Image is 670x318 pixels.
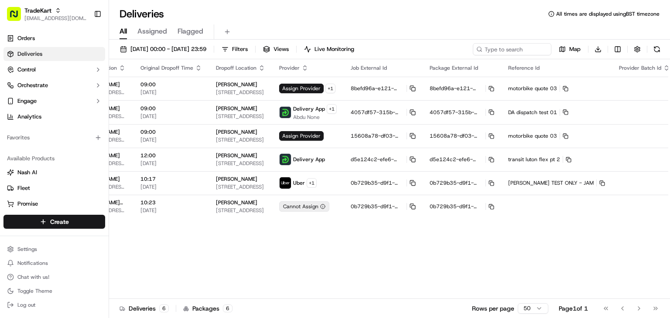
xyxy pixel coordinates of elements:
[17,301,35,308] span: Log out
[619,64,661,71] span: Provider Batch Id
[351,156,404,163] span: d5e124c2-efe6-4788-a1c7-c5ad764f4285
[351,85,404,92] span: 8befd96a-e121-4407-93f9-5cecc2fac952
[279,84,324,93] span: Assign Provider
[9,83,24,98] img: 1736555255976-a54dd68f-1ca7-489b-9aae-adbdc363a1c4
[651,43,663,55] button: Refresh
[430,179,483,186] span: 0b729b35-d9f1-4130-bcfc-8b2762a6e8af
[3,131,105,145] div: Favorites
[3,197,105,211] button: Promise
[17,159,24,166] img: 1736555255976-a54dd68f-1ca7-489b-9aae-adbdc363a1c4
[72,135,75,142] span: •
[351,85,416,92] button: 8befd96a-e121-4407-93f9-5cecc2fac952
[508,85,568,92] button: motorbike quote 03
[183,304,232,313] div: Packages
[216,199,257,206] span: [PERSON_NAME]
[3,243,105,255] button: Settings
[430,64,478,71] span: Package External Id
[216,183,265,190] span: [STREET_ADDRESS]
[74,195,81,202] div: 💻
[5,191,70,206] a: 📗Knowledge Base
[140,64,193,71] span: Original Dropoff Time
[508,64,540,71] span: Reference Id
[17,113,41,121] span: Analytics
[216,105,257,112] span: [PERSON_NAME]
[3,110,105,124] a: Analytics
[3,94,105,108] button: Engage
[116,43,210,55] button: [DATE] 00:00 - [DATE] 23:59
[62,215,106,222] a: Powered byPylon
[430,156,483,163] span: d5e124c2-efe6-4788-a1c7-c5ad764f4285
[430,179,494,186] button: 0b729b35-d9f1-4130-bcfc-8b2762a6e8af
[279,201,329,212] button: Cannot Assign
[17,194,67,203] span: Knowledge Base
[218,43,252,55] button: Filters
[3,166,105,179] button: Nash AI
[120,7,164,21] h1: Deliveries
[216,129,257,135] span: [PERSON_NAME]
[72,158,75,165] span: •
[508,156,571,163] button: transit luton flex pt 2
[3,257,105,269] button: Notifications
[216,64,256,71] span: Dropoff Location
[17,288,52,294] span: Toggle Theme
[3,31,105,45] a: Orders
[50,217,69,226] span: Create
[140,207,202,214] span: [DATE]
[137,26,167,37] span: Assigned
[559,304,588,313] div: Page 1 of 1
[3,63,105,77] button: Control
[216,89,265,96] span: [STREET_ADDRESS]
[259,43,293,55] button: Views
[9,150,23,164] img: Grace Nketiah
[314,45,354,53] span: Live Monitoring
[140,113,202,120] span: [DATE]
[140,136,202,143] span: [DATE]
[555,43,585,55] button: Map
[430,156,494,163] button: d5e124c2-efe6-4788-a1c7-c5ad764f4285
[293,105,325,112] span: Delivery App
[232,45,248,53] span: Filters
[430,85,494,92] button: 8befd96a-e121-4407-93f9-5cecc2fac952
[17,34,35,42] span: Orders
[120,304,169,313] div: Deliveries
[140,129,202,135] span: 09:00
[140,199,202,206] span: 10:23
[508,109,568,116] button: DA dispatch test 01
[3,47,105,61] a: Deliveries
[223,304,232,312] div: 6
[473,43,551,55] input: Type to search
[24,15,87,22] button: [EMAIL_ADDRESS][DOMAIN_NAME]
[17,169,37,176] span: Nash AI
[3,215,105,229] button: Create
[23,56,157,65] input: Got a question? Start typing here...
[216,136,265,143] span: [STREET_ADDRESS]
[120,26,127,37] span: All
[3,299,105,311] button: Log out
[9,195,16,202] div: 📗
[9,113,58,120] div: Past conversations
[3,3,90,24] button: TradeKart[EMAIL_ADDRESS][DOMAIN_NAME]
[9,8,26,26] img: Nash
[3,285,105,297] button: Toggle Theme
[18,83,34,98] img: 4920774857489_3d7f54699973ba98c624_72.jpg
[140,89,202,96] span: [DATE]
[17,260,48,267] span: Notifications
[216,81,257,88] span: [PERSON_NAME]
[3,271,105,283] button: Chat with us!
[130,45,206,53] span: [DATE] 00:00 - [DATE] 23:59
[148,85,159,96] button: Start new chat
[77,158,95,165] span: [DATE]
[556,10,660,17] span: All times are displayed using BST timezone
[159,304,169,312] div: 6
[279,131,324,141] span: Assign Provider
[293,114,337,121] span: Abdu None
[430,109,494,116] button: 4057df57-315b-4f95-847e-2cdee2d74cff
[430,203,494,210] button: 0b729b35-d9f1-4130-bcfc-8b2762a6e8af_copy
[17,50,42,58] span: Deliveries
[216,176,257,183] span: [PERSON_NAME]
[351,109,404,116] span: 4057df57-315b-4f95-847e-2cdee2d74cff
[9,126,23,140] img: Josh Dodd
[70,191,144,206] a: 💻API Documentation
[27,158,71,165] span: [PERSON_NAME]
